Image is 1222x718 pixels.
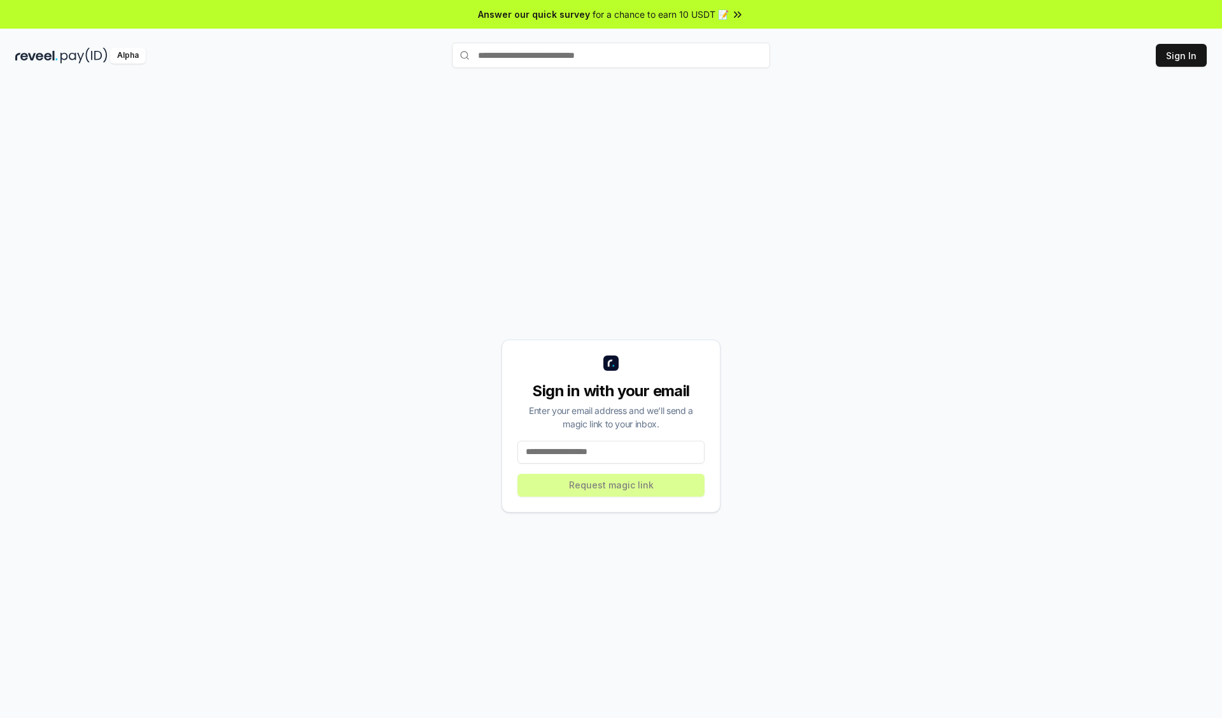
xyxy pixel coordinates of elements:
div: Enter your email address and we’ll send a magic link to your inbox. [517,404,705,431]
div: Sign in with your email [517,381,705,401]
span: Answer our quick survey [478,8,590,21]
img: pay_id [60,48,108,64]
button: Sign In [1156,44,1207,67]
img: logo_small [603,356,619,371]
img: reveel_dark [15,48,58,64]
span: for a chance to earn 10 USDT 📝 [593,8,729,21]
div: Alpha [110,48,146,64]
